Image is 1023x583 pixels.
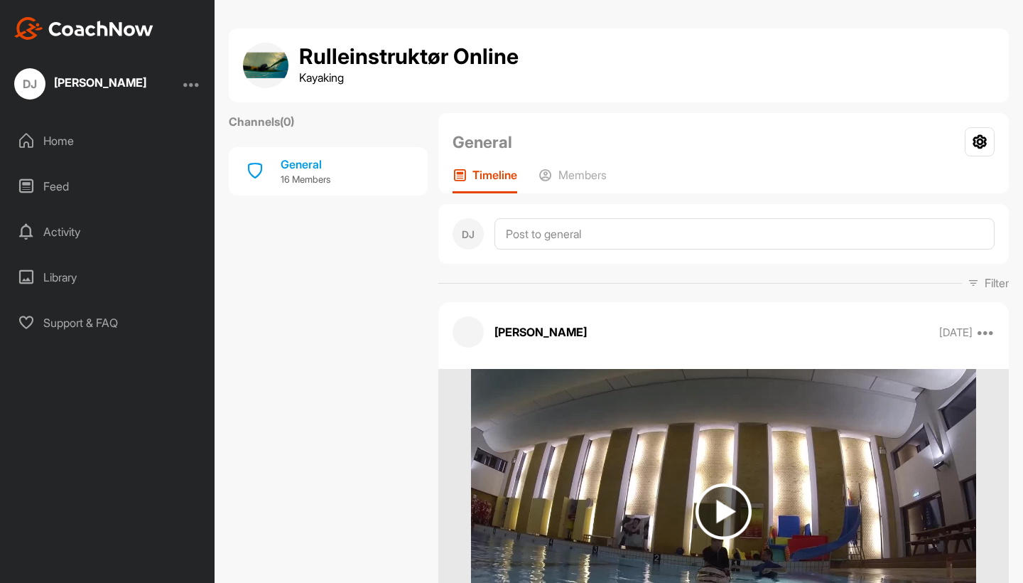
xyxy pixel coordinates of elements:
[8,214,208,250] div: Activity
[14,68,45,100] div: DJ
[54,77,146,88] div: [PERSON_NAME]
[8,305,208,341] div: Support & FAQ
[472,168,517,182] p: Timeline
[243,43,288,88] img: group
[14,17,153,40] img: CoachNow
[695,483,752,540] img: play
[8,169,208,204] div: Feed
[985,274,1009,291] p: Filter
[281,156,330,173] div: General
[299,45,519,69] h1: Rulleinstruktør Online
[8,123,208,159] div: Home
[453,218,484,250] div: DJ
[453,130,512,154] h2: General
[281,173,330,187] p: 16 Members
[494,323,587,341] p: [PERSON_NAME]
[558,168,607,182] p: Members
[229,113,294,130] label: Channels ( 0 )
[8,260,208,295] div: Library
[939,326,973,340] p: [DATE]
[299,69,519,86] p: Kayaking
